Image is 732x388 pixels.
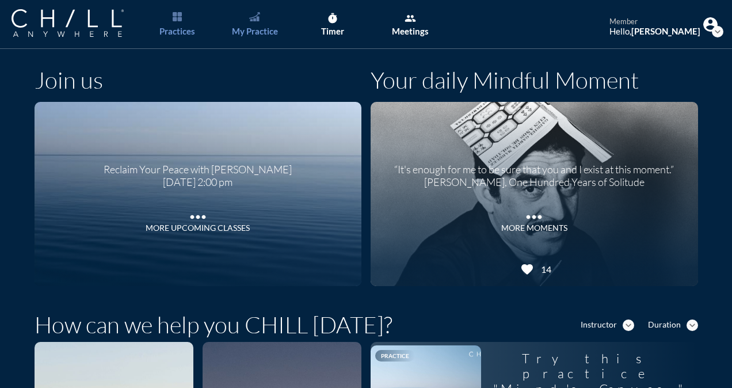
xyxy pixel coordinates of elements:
img: Profile icon [703,17,718,32]
i: group [405,13,416,24]
div: More Upcoming Classes [146,223,250,233]
h1: Join us [35,66,103,94]
i: timer [327,13,338,24]
i: favorite [520,263,534,276]
i: more_horiz [523,206,546,223]
div: “It's enough for me to be sure that you and I exist at this moment.” [PERSON_NAME], One Hundred Y... [385,155,684,188]
i: more_horiz [186,206,209,223]
i: expand_more [712,26,723,37]
div: Hello, [609,26,700,36]
div: Meetings [392,26,429,36]
i: expand_more [623,319,634,331]
img: Company Logo [12,9,124,37]
div: 14 [537,264,551,275]
div: MORE MOMENTS [501,223,567,233]
div: Reclaim Your Peace with [PERSON_NAME] [104,155,292,176]
div: Instructor [581,320,617,330]
a: Company Logo [12,9,147,39]
h1: Your daily Mindful Moment [371,66,639,94]
strong: [PERSON_NAME] [631,26,700,36]
div: member [609,17,700,26]
div: [DATE] 2:00 pm [104,176,292,189]
span: Practice [381,352,409,359]
img: List [173,12,182,21]
img: Graph [249,12,260,21]
div: Duration [648,320,681,330]
h1: How can we help you CHILL [DATE]? [35,311,392,338]
div: Timer [321,26,344,36]
i: expand_more [687,319,698,331]
div: My Practice [232,26,278,36]
div: Practices [159,26,195,36]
